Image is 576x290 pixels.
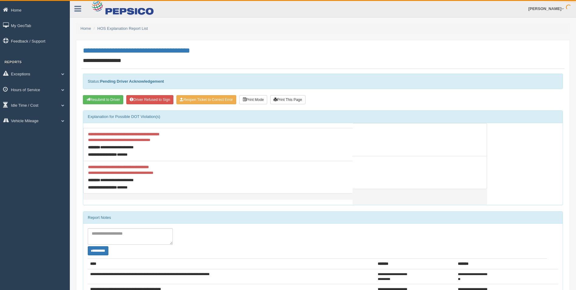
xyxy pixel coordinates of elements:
div: Report Notes [83,212,563,224]
button: Change Filter Options [88,246,108,255]
a: Home [80,26,91,31]
div: Status: [83,74,563,89]
strong: Pending Driver Acknowledgement [100,79,164,84]
div: Explanation for Possible DOT Violation(s) [83,111,563,123]
a: HOS Explanation Report List [97,26,148,31]
button: Print Mode [239,95,267,104]
button: Reopen Ticket [176,95,236,104]
button: Driver Refused to Sign [126,95,173,104]
button: Print This Page [270,95,305,104]
button: Resubmit To Driver [83,95,123,104]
